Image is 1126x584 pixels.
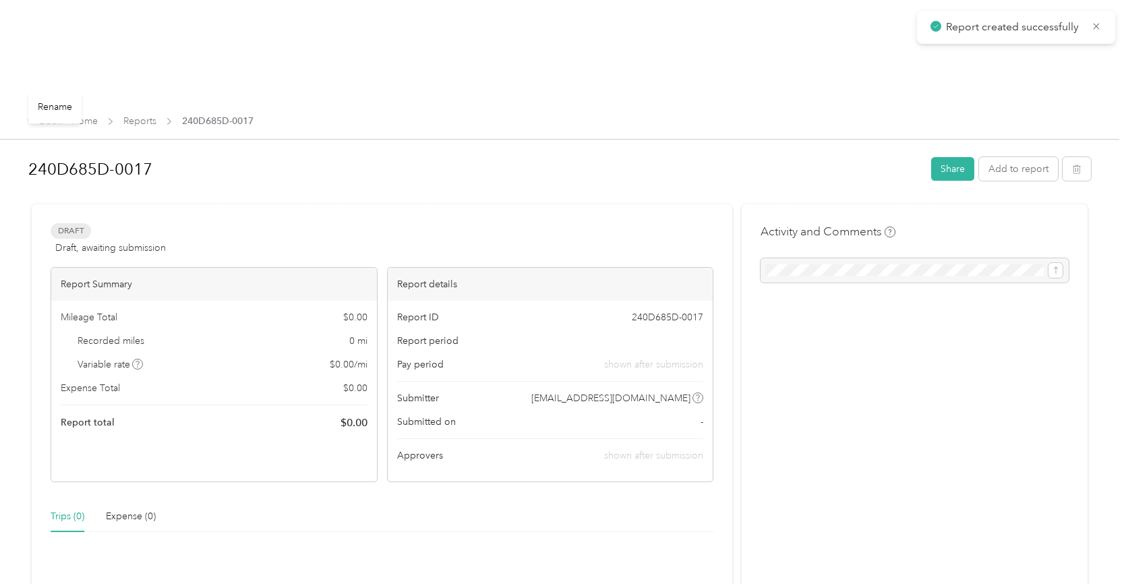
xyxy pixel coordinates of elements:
span: [EMAIL_ADDRESS][DOMAIN_NAME] [531,391,690,405]
span: $ 0.00 / mi [330,357,367,372]
iframe: Everlance-gr Chat Button Frame [1050,508,1126,584]
div: Rename [28,90,82,123]
span: - [701,415,703,429]
div: Report details [388,268,713,301]
span: Report ID [397,310,439,324]
span: 240D685D-0017 [632,310,703,324]
span: Approvers [397,448,443,463]
span: shown after submission [604,450,703,461]
span: Report total [61,415,115,430]
span: Draft [51,223,91,239]
span: shown after submission [604,357,703,372]
span: Mileage Total [61,310,117,324]
a: Home [71,115,98,127]
span: Recorded miles [78,334,144,348]
span: 240D685D-0017 [182,114,254,128]
span: Expense Total [61,381,120,395]
span: Pay period [397,357,444,372]
span: 0 mi [349,334,367,348]
span: Variable rate [78,357,144,372]
a: Reports [123,115,156,127]
div: Trips (0) [51,509,84,524]
span: Report period [397,334,458,348]
button: Add to report [979,157,1058,181]
div: Report Summary [51,268,377,301]
div: Back [27,113,62,129]
span: Submitted on [397,415,456,429]
span: $ 0.00 [340,415,367,431]
div: Expense (0) [106,509,156,524]
span: Draft, awaiting submission [55,241,166,255]
button: Share [931,157,974,181]
span: $ 0.00 [343,310,367,324]
h4: Activity and Comments [761,223,895,240]
h1: 240D685D-0017 [28,153,922,185]
span: $ 0.00 [343,381,367,395]
span: Submitter [397,391,439,405]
